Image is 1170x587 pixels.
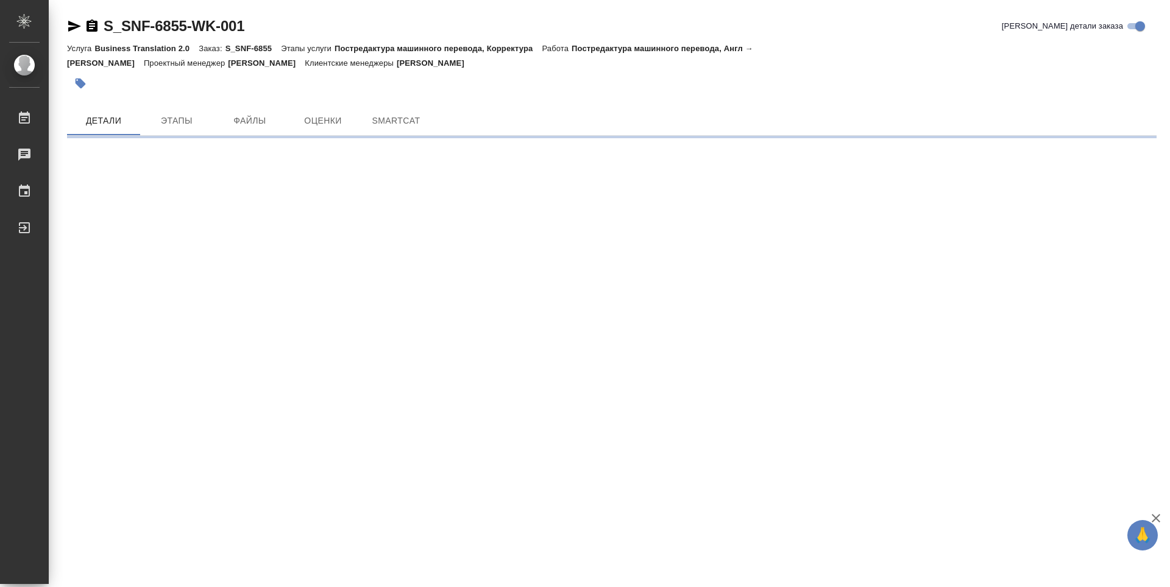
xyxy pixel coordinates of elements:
span: Оценки [294,113,352,128]
p: [PERSON_NAME] [397,58,473,68]
p: [PERSON_NAME] [228,58,305,68]
p: Постредактура машинного перевода, Корректура [335,44,542,53]
span: 🙏 [1132,522,1153,548]
span: SmartCat [367,113,425,128]
button: Скопировать ссылку для ЯМессенджера [67,19,82,33]
p: Услуга [67,44,94,53]
button: 🙏 [1127,520,1158,550]
span: Этапы [147,113,206,128]
p: Заказ: [199,44,225,53]
button: Добавить тэг [67,70,94,97]
p: Работа [542,44,572,53]
button: Скопировать ссылку [85,19,99,33]
p: Клиентские менеджеры [305,58,397,68]
span: Файлы [221,113,279,128]
p: Этапы услуги [281,44,335,53]
p: S_SNF-6855 [225,44,282,53]
span: Детали [74,113,133,128]
p: Проектный менеджер [144,58,228,68]
a: S_SNF-6855-WK-001 [104,18,244,34]
p: Business Translation 2.0 [94,44,199,53]
span: [PERSON_NAME] детали заказа [1002,20,1123,32]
